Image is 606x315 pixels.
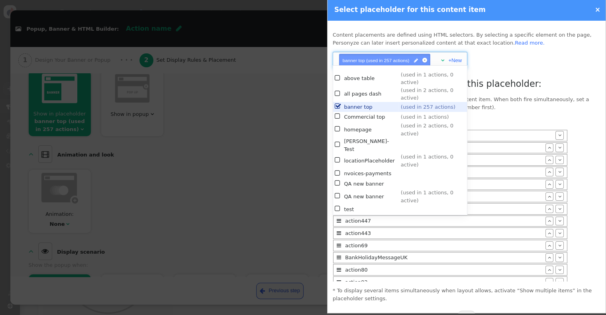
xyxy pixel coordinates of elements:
p: * To display several items simultaneously when layout allows, activate “Show multiple items” in t... [333,287,600,302]
span:  [558,206,561,211]
span:  [548,255,551,260]
span: banner top (used in 257 actions) [343,58,410,63]
span:  [548,182,551,187]
div: action92 [343,278,545,286]
td: homepage [344,122,398,137]
span:  [334,124,341,134]
span:  [558,280,561,285]
span:  [558,231,561,236]
div: action69 [343,242,545,250]
td: (used in 1 actions, 0 active) [401,153,467,168]
td: (used in 1 actions, 0 active) [401,189,467,204]
span:  [334,168,341,178]
a: +New [448,57,462,63]
span:  [558,169,561,174]
span:  [558,133,561,138]
td: [PERSON_NAME]-Test [344,137,398,153]
span:  [334,155,341,165]
td: all pages dash [344,86,398,102]
span:  [337,255,341,260]
span:  [558,255,561,260]
span:  [548,280,551,285]
td: (used in 2 actions, 0 active) [401,122,467,137]
div: action447 [343,217,545,225]
span:  [334,112,341,121]
span:  [558,182,561,187]
td: (used in 2 actions, 0 active) [401,86,467,102]
span:  [414,57,418,65]
td: test [344,204,398,214]
td: banner top [344,102,398,112]
span:  [558,243,561,248]
span:  [548,145,551,150]
span:  [558,218,561,223]
span:  [548,231,551,236]
div: action443 [343,229,545,237]
div: action80 [343,266,545,274]
span:  [334,140,341,150]
td: nvoices-payments [344,168,398,178]
span:  [337,218,341,223]
span:  [337,267,341,272]
td: QA new banner [344,179,398,189]
span:  [441,58,444,63]
td: Commercial top [344,112,398,122]
span:  [548,169,551,174]
td: (used in 1 actions) [401,112,467,122]
span:  [548,267,551,272]
span:  [558,145,561,150]
a: × [595,6,600,14]
span:  [337,243,341,248]
span:  [558,194,561,199]
span:  [337,280,341,285]
div: BankHolidayMessageUK [343,254,545,262]
span:  [548,157,551,162]
span:  [548,206,551,211]
span:  [334,204,341,214]
span:  [548,194,551,199]
span:  [334,191,341,201]
span:  [548,218,551,223]
span:  [334,178,341,188]
a: Read more. [515,40,545,46]
span:  [334,102,341,112]
td: (used in 1 actions, 0 active) [401,71,467,86]
span:  [337,231,341,236]
span:  [334,73,341,83]
span:  [548,243,551,248]
span:  [334,89,341,99]
span:  [558,157,561,162]
td: above table [344,71,398,86]
td: (used in 257 actions) [401,102,467,112]
td: QA new banner [344,189,398,204]
span:  [558,267,561,272]
p: Content placements are defined using HTML selectors. By selecting a specific element on the page,... [333,31,600,47]
td: locationPlaceholder [344,153,398,168]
